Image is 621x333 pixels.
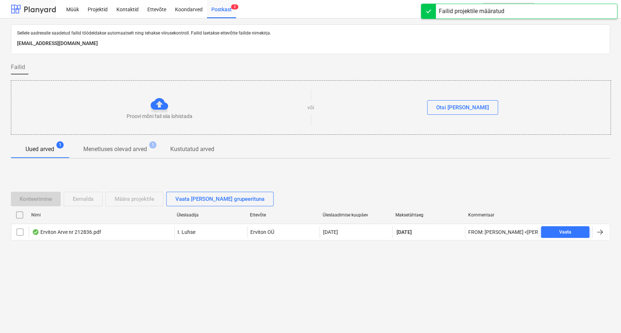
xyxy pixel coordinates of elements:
[32,229,101,235] div: Erviton Arve nr 212836.pdf
[11,63,25,72] span: Failid
[468,212,535,218] div: Kommentaar
[323,212,390,218] div: Üleslaadimise kuupäev
[323,229,338,235] div: [DATE]
[250,212,317,218] div: Ettevõte
[585,298,621,333] iframe: Chat Widget
[56,141,64,149] span: 1
[395,228,412,236] span: [DATE]
[427,100,498,115] button: Otsi [PERSON_NAME]
[175,194,264,204] div: Vaata [PERSON_NAME] grupeerituna
[32,229,39,235] div: Andmed failist loetud
[177,212,244,218] div: Üleslaadija
[178,228,195,236] p: I. Luhse
[17,31,604,36] p: Sellele aadressile saadetud failid töödeldakse automaatselt ning tehakse viirusekontroll. Failid ...
[83,145,147,154] p: Menetluses olevad arved
[307,104,314,111] p: või
[439,7,504,16] div: Failid projektile määratud
[127,113,192,120] p: Proovi mõni fail siia lohistada
[395,212,462,218] div: Maksetähtaeg
[166,192,274,206] button: Vaata [PERSON_NAME] grupeerituna
[585,298,621,333] div: Vestlusvidin
[149,141,156,149] span: 1
[31,212,171,218] div: Nimi
[170,145,214,154] p: Kustutatud arved
[559,228,571,236] div: Vaata
[25,145,54,154] p: Uued arved
[231,4,238,9] span: 2
[247,226,320,238] div: Erviton OÜ
[17,39,604,48] p: [EMAIL_ADDRESS][DOMAIN_NAME]
[541,226,589,238] button: Vaata
[436,103,489,112] div: Otsi [PERSON_NAME]
[11,80,611,135] div: Proovi mõni fail siia lohistadavõiOtsi [PERSON_NAME]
